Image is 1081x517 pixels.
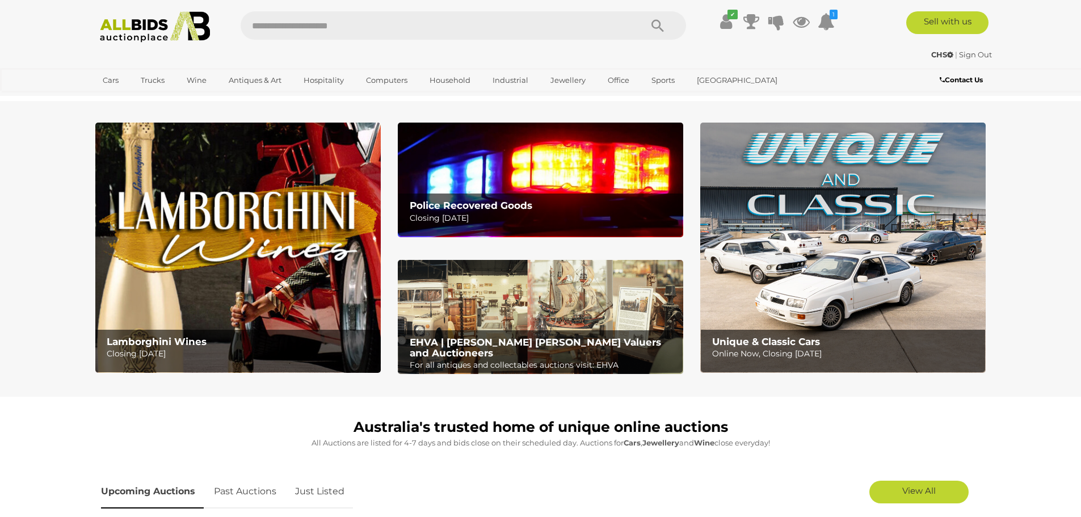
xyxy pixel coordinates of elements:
[727,10,738,19] i: ✔
[359,71,415,90] a: Computers
[624,438,641,447] strong: Cars
[955,50,957,59] span: |
[398,260,683,375] a: EHVA | Evans Hastings Valuers and Auctioneers EHVA | [PERSON_NAME] [PERSON_NAME] Valuers and Auct...
[94,11,217,43] img: Allbids.com.au
[410,211,677,225] p: Closing [DATE]
[906,11,989,34] a: Sell with us
[689,71,785,90] a: [GEOGRAPHIC_DATA]
[101,475,204,508] a: Upcoming Auctions
[179,71,214,90] a: Wine
[869,481,969,503] a: View All
[830,10,838,19] i: 1
[642,438,679,447] strong: Jewellery
[931,50,953,59] strong: CHS
[287,475,353,508] a: Just Listed
[629,11,686,40] button: Search
[107,336,207,347] b: Lamborghini Wines
[422,71,478,90] a: Household
[95,71,126,90] a: Cars
[700,123,986,373] img: Unique & Classic Cars
[644,71,682,90] a: Sports
[398,260,683,375] img: EHVA | Evans Hastings Valuers and Auctioneers
[101,436,981,449] p: All Auctions are listed for 4-7 days and bids close on their scheduled day. Auctions for , and cl...
[940,75,983,84] b: Contact Us
[398,123,683,237] img: Police Recovered Goods
[398,123,683,237] a: Police Recovered Goods Police Recovered Goods Closing [DATE]
[818,11,835,32] a: 1
[694,438,714,447] strong: Wine
[296,71,351,90] a: Hospitality
[101,419,981,435] h1: Australia's trusted home of unique online auctions
[107,347,374,361] p: Closing [DATE]
[95,123,381,373] img: Lamborghini Wines
[902,485,936,496] span: View All
[485,71,536,90] a: Industrial
[712,336,820,347] b: Unique & Classic Cars
[600,71,637,90] a: Office
[543,71,593,90] a: Jewellery
[718,11,735,32] a: ✔
[959,50,992,59] a: Sign Out
[133,71,172,90] a: Trucks
[940,74,986,86] a: Contact Us
[205,475,285,508] a: Past Auctions
[931,50,955,59] a: CHS
[700,123,986,373] a: Unique & Classic Cars Unique & Classic Cars Online Now, Closing [DATE]
[221,71,289,90] a: Antiques & Art
[410,337,661,359] b: EHVA | [PERSON_NAME] [PERSON_NAME] Valuers and Auctioneers
[712,347,979,361] p: Online Now, Closing [DATE]
[95,123,381,373] a: Lamborghini Wines Lamborghini Wines Closing [DATE]
[410,200,532,211] b: Police Recovered Goods
[410,358,677,372] p: For all antiques and collectables auctions visit: EHVA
